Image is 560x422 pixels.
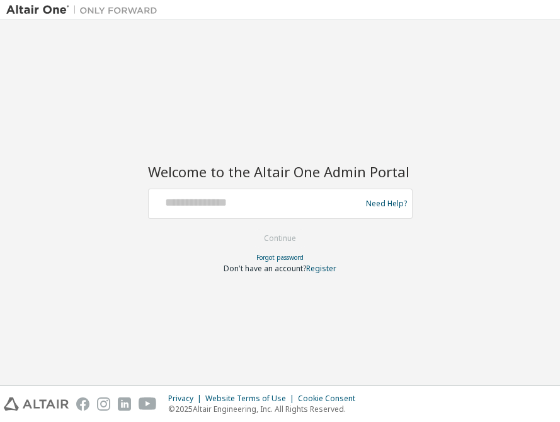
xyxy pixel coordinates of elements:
div: Privacy [168,394,205,404]
div: Website Terms of Use [205,394,298,404]
a: Register [306,263,336,274]
img: altair_logo.svg [4,397,69,411]
img: youtube.svg [139,397,157,411]
img: instagram.svg [97,397,110,411]
p: © 2025 Altair Engineering, Inc. All Rights Reserved. [168,404,363,414]
a: Need Help? [366,203,407,204]
h2: Welcome to the Altair One Admin Portal [148,163,413,180]
img: facebook.svg [76,397,89,411]
img: Altair One [6,4,164,16]
a: Forgot password [256,253,304,262]
span: Don't have an account? [224,263,306,274]
img: linkedin.svg [118,397,131,411]
div: Cookie Consent [298,394,363,404]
